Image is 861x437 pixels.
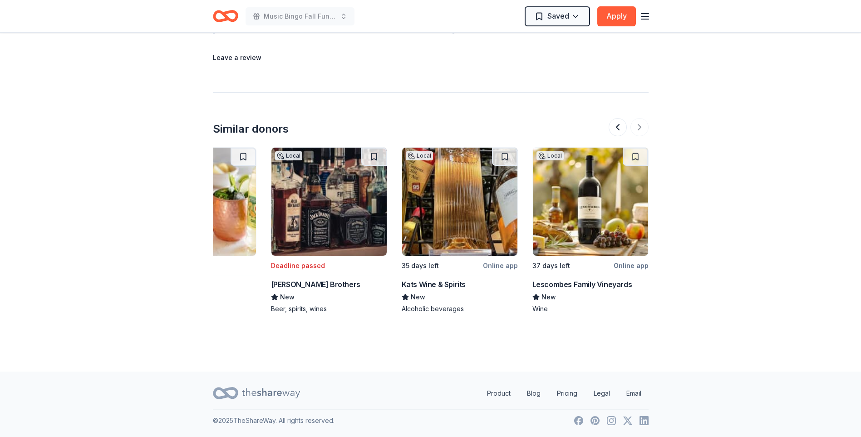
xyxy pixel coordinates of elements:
[532,304,649,313] div: Wine
[402,148,517,256] img: Image for Kats Wine & Spirits
[533,148,648,256] img: Image for Lescombes Family Vineyards
[614,260,649,271] div: Online app
[275,151,302,160] div: Local
[411,292,425,303] span: New
[213,122,289,136] div: Similar donors
[547,10,569,22] span: Saved
[532,147,649,313] a: Image for Lescombes Family VineyardsLocal37 days leftOnline appLescombes Family VineyardsNewWine
[541,292,556,303] span: New
[520,384,548,402] a: Blog
[271,260,325,271] div: Deadline passed
[402,147,518,313] a: Image for Kats Wine & SpiritsLocal35 days leftOnline appKats Wine & SpiritsNewAlcoholic beverages
[213,52,261,63] button: Leave a review
[586,384,617,402] a: Legal
[213,5,238,27] a: Home
[271,304,387,313] div: Beer, spirits, wines
[264,11,336,22] span: Music Bingo Fall Fundraiser
[402,304,518,313] div: Alcoholic beverages
[483,260,518,271] div: Online app
[271,147,387,313] a: Image for Lipman BrothersLocalDeadline passed[PERSON_NAME] BrothersNewBeer, spirits, wines
[246,7,354,25] button: Music Bingo Fall Fundraiser
[532,260,570,271] div: 37 days left
[402,279,466,290] div: Kats Wine & Spirits
[532,279,632,290] div: Lescombes Family Vineyards
[480,384,649,402] nav: quick links
[213,415,335,426] p: © 2025 TheShareWay. All rights reserved.
[271,148,387,256] img: Image for Lipman Brothers
[402,260,439,271] div: 35 days left
[550,384,585,402] a: Pricing
[280,292,295,303] span: New
[536,151,564,160] div: Local
[406,151,433,160] div: Local
[597,6,636,26] button: Apply
[480,384,518,402] a: Product
[619,384,649,402] a: Email
[525,6,590,26] button: Saved
[271,279,360,290] div: [PERSON_NAME] Brothers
